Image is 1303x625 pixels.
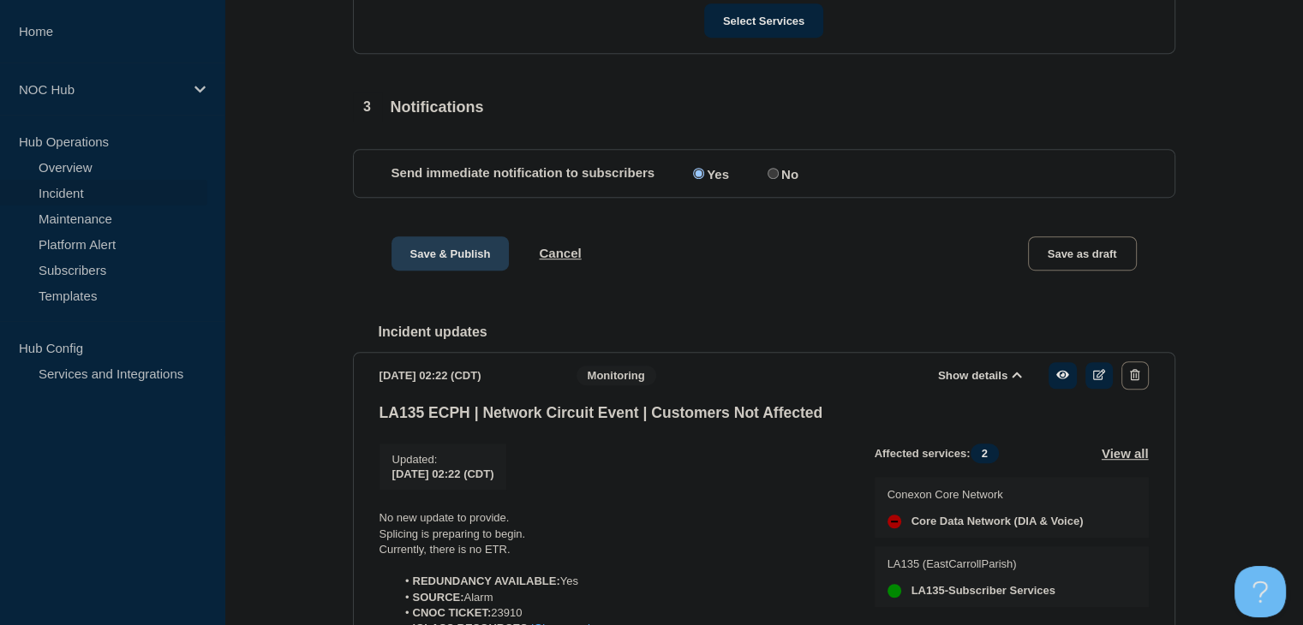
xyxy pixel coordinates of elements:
[763,165,798,182] label: No
[380,404,1149,422] h3: LA135 ECPH | Network Circuit Event | Customers Not Affected
[1102,443,1149,463] button: View all
[413,574,560,587] strong: REDUNDANCY AVAILABLE:
[1234,566,1286,617] iframe: Help Scout Beacon - Open
[396,574,847,589] li: Yes
[19,82,183,97] p: NOC Hub
[392,467,494,480] span: [DATE] 02:22 (CDT)
[391,236,510,271] button: Save & Publish
[577,366,656,385] span: Monitoring
[888,584,901,598] div: up
[539,246,581,260] button: Cancel
[1028,236,1137,271] button: Save as draft
[888,488,1084,501] p: Conexon Core Network
[704,3,823,38] button: Select Services
[689,165,729,182] label: Yes
[875,443,1007,463] span: Affected services:
[933,368,1027,383] button: Show details
[353,92,484,122] div: Notifications
[912,515,1084,528] span: Core Data Network (DIA & Voice)
[391,165,1137,182] div: Send immediate notification to subscribers
[380,510,847,526] p: No new update to provide.
[693,168,704,179] input: Yes
[971,443,999,463] span: 2
[391,165,655,182] p: Send immediate notification to subscribers
[912,584,1055,598] span: LA135-Subscriber Services
[396,590,847,605] li: Alarm
[396,605,847,621] li: 23910
[888,515,901,528] div: down
[768,168,779,179] input: No
[392,453,494,466] p: Updated :
[380,361,551,390] div: [DATE] 02:22 (CDT)
[888,557,1055,570] p: LA135 (EastCarrollParish)
[413,591,464,604] strong: SOURCE:
[379,324,1175,340] h2: Incident updates
[413,606,492,619] strong: CNOC TICKET:
[380,527,847,542] p: Splicing is preparing to begin.
[353,92,382,122] span: 3
[380,542,847,557] p: Currently, there is no ETR.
